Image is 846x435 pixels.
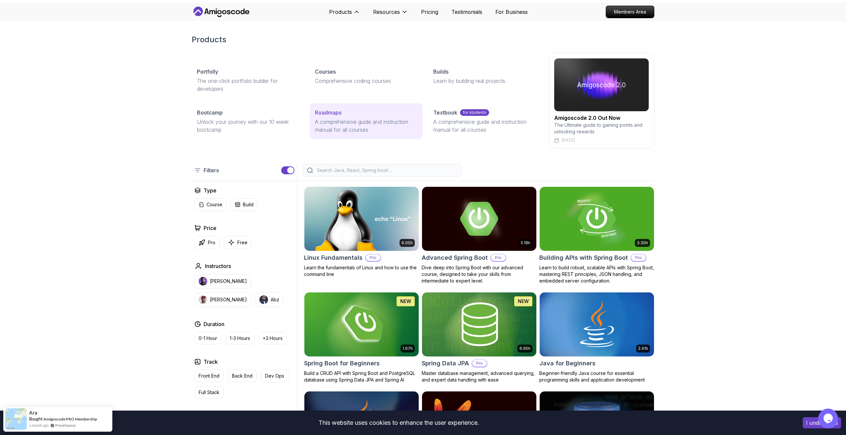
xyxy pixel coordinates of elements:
h2: Amigoscode 2.0 Out Now [554,114,649,122]
p: Builds [433,68,448,76]
a: CoursesComprehensive coding courses [310,62,422,90]
button: Back End [228,370,257,382]
p: 5.18h [521,240,530,246]
p: Pro [491,254,506,261]
p: Dive deep into Spring Boot with our advanced course, designed to take your skills from intermedia... [422,264,537,284]
p: Bootcamp [197,109,223,117]
p: Products [329,8,352,16]
p: Build a CRUD API with Spring Boot and PostgreSQL database using Spring Data JPA and Spring AI [304,370,419,383]
img: Spring Boot for Beginners card [304,292,419,356]
button: instructor img[PERSON_NAME] [194,292,251,307]
p: Learn to build robust, scalable APIs with Spring Boot, mastering REST principles, JSON handling, ... [539,264,654,284]
img: Advanced Spring Boot card [422,187,536,251]
div: This website uses cookies to enhance the user experience. [5,416,793,430]
p: Abz [271,296,279,303]
span: Ara [29,410,37,416]
p: Roadmaps [315,109,341,117]
h2: Spring Data JPA [422,359,469,368]
a: Testimonials [451,8,482,16]
p: Comprehensive coding courses [315,77,417,85]
button: 0-1 Hour [194,332,221,345]
h2: Advanced Spring Boot [422,253,488,262]
img: Java for Beginners card [540,292,654,356]
button: instructor imgAbz [255,292,284,307]
p: Pro [631,254,646,261]
h2: Java for Beginners [539,359,596,368]
a: Amigoscode PRO Membership [43,417,97,421]
p: The Ultimate guide to gaining points and unlocking rewards [554,122,649,135]
p: Pro [366,254,380,261]
p: Back End [232,373,252,379]
h2: Linux Fundamentals [304,253,363,262]
a: Textbookfor studentsA comprehensive guide and instruction manual for all courses [428,103,541,139]
h2: Track [204,358,218,366]
p: Pro [208,239,215,246]
a: ProveSource [55,422,76,428]
p: 0-1 Hour [199,335,217,342]
h2: Instructors [205,262,231,270]
p: Front End [199,373,219,379]
p: NEW [400,298,411,305]
iframe: chat widget [818,409,839,428]
p: Full Stack [199,389,219,396]
a: Building APIs with Spring Boot card3.30hBuilding APIs with Spring BootProLearn to build robust, s... [539,186,654,284]
button: +3 Hours [258,332,287,345]
a: Spring Data JPA card6.65hNEWSpring Data JPAProMaster database management, advanced querying, and ... [422,292,537,383]
p: [PERSON_NAME] [210,278,247,284]
img: Spring Data JPA card [422,292,536,356]
a: amigoscode 2.0Amigoscode 2.0 Out NowThe Ultimate guide to gaining points and unlocking rewards[DATE] [549,53,654,149]
img: Building APIs with Spring Boot card [540,187,654,251]
button: instructor img[PERSON_NAME] [194,274,251,288]
h2: Duration [204,320,224,328]
button: Resources [373,8,408,21]
a: PortfollyThe one-click portfolio builder for developers [192,62,304,98]
a: Members Area [606,6,654,18]
a: Java for Beginners card2.41hJava for BeginnersBeginner-friendly Java course for essential program... [539,292,654,383]
button: Front End [194,370,224,382]
a: For Business [495,8,528,16]
p: 1.67h [403,346,413,351]
img: instructor img [199,277,207,285]
a: Linux Fundamentals card6.00hLinux FundamentalsProLearn the fundamentals of Linux and how to use t... [304,186,419,278]
p: The one-click portfolio builder for developers [197,77,299,93]
p: [DATE] [562,138,575,143]
p: Learn by building real projects [433,77,535,85]
button: Pro [194,236,220,249]
p: Course [207,201,222,208]
p: 6.65h [519,346,530,351]
img: Linux Fundamentals card [304,187,419,251]
h2: Spring Boot for Beginners [304,359,380,368]
a: RoadmapsA comprehensive guide and instruction manual for all courses [310,103,422,139]
h2: Products [192,34,654,45]
button: Full Stack [194,386,224,399]
p: Dev Ops [265,373,284,379]
input: Search Java, React, Spring boot ... [316,167,457,174]
span: Bought [29,416,43,421]
button: 1-3 Hours [225,332,254,345]
p: Courses [315,68,336,76]
p: Members Area [606,6,654,18]
p: Master database management, advanced querying, and expert data handling with ease [422,370,537,383]
p: Unlock your journey with our 10 week bootcamp [197,118,299,134]
a: Pricing [421,8,438,16]
p: 1-3 Hours [230,335,250,342]
p: for students [460,109,489,116]
img: provesource social proof notification image [5,408,27,430]
h2: Price [204,224,216,232]
img: instructor img [199,295,207,304]
a: Spring Boot for Beginners card1.67hNEWSpring Boot for BeginnersBuild a CRUD API with Spring Boot ... [304,292,419,383]
p: 2.41h [638,346,648,351]
p: Portfolly [197,68,218,76]
p: [PERSON_NAME] [210,296,247,303]
button: Products [329,8,360,21]
p: +3 Hours [263,335,283,342]
h2: Type [204,186,216,194]
p: Resources [373,8,400,16]
a: BootcampUnlock your journey with our 10 week bootcamp [192,103,304,139]
p: A comprehensive guide and instruction manual for all courses [433,118,535,134]
p: Learn the fundamentals of Linux and how to use the command line [304,264,419,278]
a: BuildsLearn by building real projects [428,62,541,90]
img: amigoscode 2.0 [554,58,649,111]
